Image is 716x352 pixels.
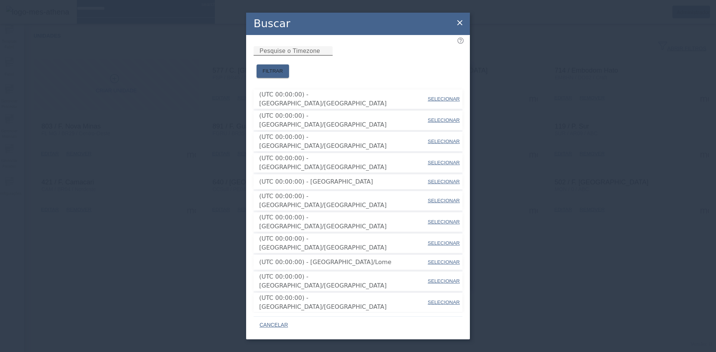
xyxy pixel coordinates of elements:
[259,90,427,108] span: (UTC 00:00:00) - [GEOGRAPHIC_DATA]/[GEOGRAPHIC_DATA]
[259,154,427,172] span: (UTC 00:00:00) - [GEOGRAPHIC_DATA]/[GEOGRAPHIC_DATA]
[428,96,460,102] span: SELECIONAR
[259,213,427,231] span: (UTC 00:00:00) - [GEOGRAPHIC_DATA]/[GEOGRAPHIC_DATA]
[428,160,460,165] span: SELECIONAR
[427,256,461,269] button: SELECIONAR
[263,67,283,75] span: FILTRAR
[427,296,461,309] button: SELECIONAR
[428,219,460,225] span: SELECIONAR
[257,64,289,78] button: FILTRAR
[254,16,290,32] h2: Buscar
[427,175,461,188] button: SELECIONAR
[428,240,460,246] span: SELECIONAR
[260,321,288,329] span: CANCELAR
[427,135,461,148] button: SELECIONAR
[259,294,427,311] span: (UTC 00:00:00) - [GEOGRAPHIC_DATA]/[GEOGRAPHIC_DATA]
[428,179,460,184] span: SELECIONAR
[427,237,461,250] button: SELECIONAR
[259,272,427,290] span: (UTC 00:00:00) - [GEOGRAPHIC_DATA]/[GEOGRAPHIC_DATA]
[259,177,427,186] span: (UTC 00:00:00) - [GEOGRAPHIC_DATA]
[254,318,294,332] button: CANCELAR
[259,234,427,252] span: (UTC 00:00:00) - [GEOGRAPHIC_DATA]/[GEOGRAPHIC_DATA]
[259,258,427,267] span: (UTC 00:00:00) - [GEOGRAPHIC_DATA]/Lome
[427,215,461,229] button: SELECIONAR
[427,92,461,106] button: SELECIONAR
[259,192,427,210] span: (UTC 00:00:00) - [GEOGRAPHIC_DATA]/[GEOGRAPHIC_DATA]
[428,198,460,203] span: SELECIONAR
[427,114,461,127] button: SELECIONAR
[259,133,427,150] span: (UTC 00:00:00) - [GEOGRAPHIC_DATA]/[GEOGRAPHIC_DATA]
[260,48,320,54] mat-label: Pesquise o Timezone
[427,194,461,207] button: SELECIONAR
[428,278,460,284] span: SELECIONAR
[428,259,460,265] span: SELECIONAR
[427,156,461,169] button: SELECIONAR
[428,299,460,305] span: SELECIONAR
[427,275,461,288] button: SELECIONAR
[259,111,427,129] span: (UTC 00:00:00) - [GEOGRAPHIC_DATA]/[GEOGRAPHIC_DATA]
[428,139,460,144] span: SELECIONAR
[428,117,460,123] span: SELECIONAR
